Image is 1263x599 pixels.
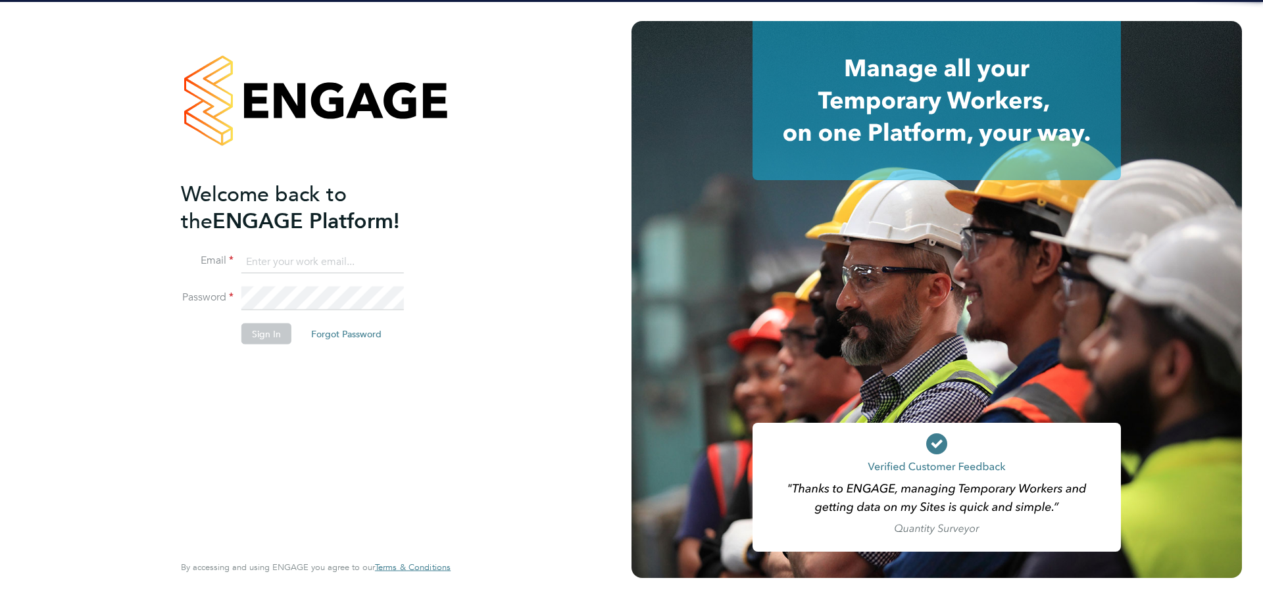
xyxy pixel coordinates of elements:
span: By accessing and using ENGAGE you agree to our [181,562,451,573]
a: Terms & Conditions [375,562,451,573]
button: Forgot Password [301,323,392,345]
label: Email [181,254,234,268]
input: Enter your work email... [241,250,404,274]
span: Welcome back to the [181,181,347,233]
button: Sign In [241,323,291,345]
label: Password [181,291,234,304]
h2: ENGAGE Platform! [181,180,437,234]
